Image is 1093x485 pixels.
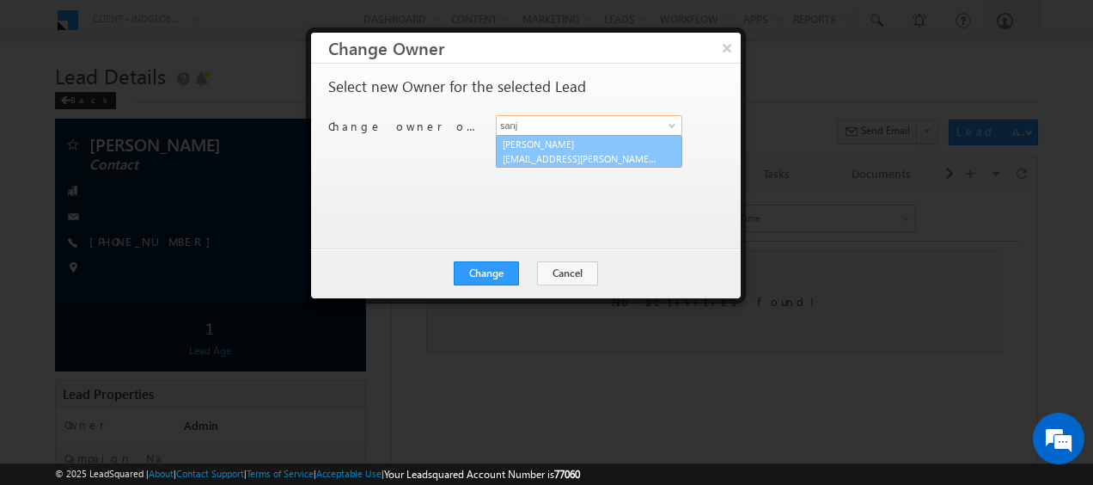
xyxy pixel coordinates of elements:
[554,468,580,481] span: 77060
[334,19,369,34] div: All Time
[328,119,483,134] p: Change owner of 1 lead to
[328,79,586,95] p: Select new Owner for the selected Lead
[55,466,580,482] span: © 2025 LeadSquared | | | | |
[384,468,580,481] span: Your Leadsquared Account Number is
[713,33,741,63] button: ×
[149,468,174,479] a: About
[503,152,657,165] span: [EMAIL_ADDRESS][PERSON_NAME][DOMAIN_NAME]
[537,261,598,285] button: Cancel
[328,33,741,63] h3: Change Owner
[496,115,682,136] input: Type to Search
[176,468,244,479] a: Contact Support
[34,58,611,162] div: No activities found!
[247,468,314,479] a: Terms of Service
[107,19,157,34] div: All Selected
[316,468,382,479] a: Acceptable Use
[659,117,681,134] a: Show All Items
[297,13,321,39] span: Time
[103,14,296,40] div: All Selected
[454,261,519,285] button: Change
[34,13,94,39] span: Activity Type
[496,135,682,168] a: [PERSON_NAME]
